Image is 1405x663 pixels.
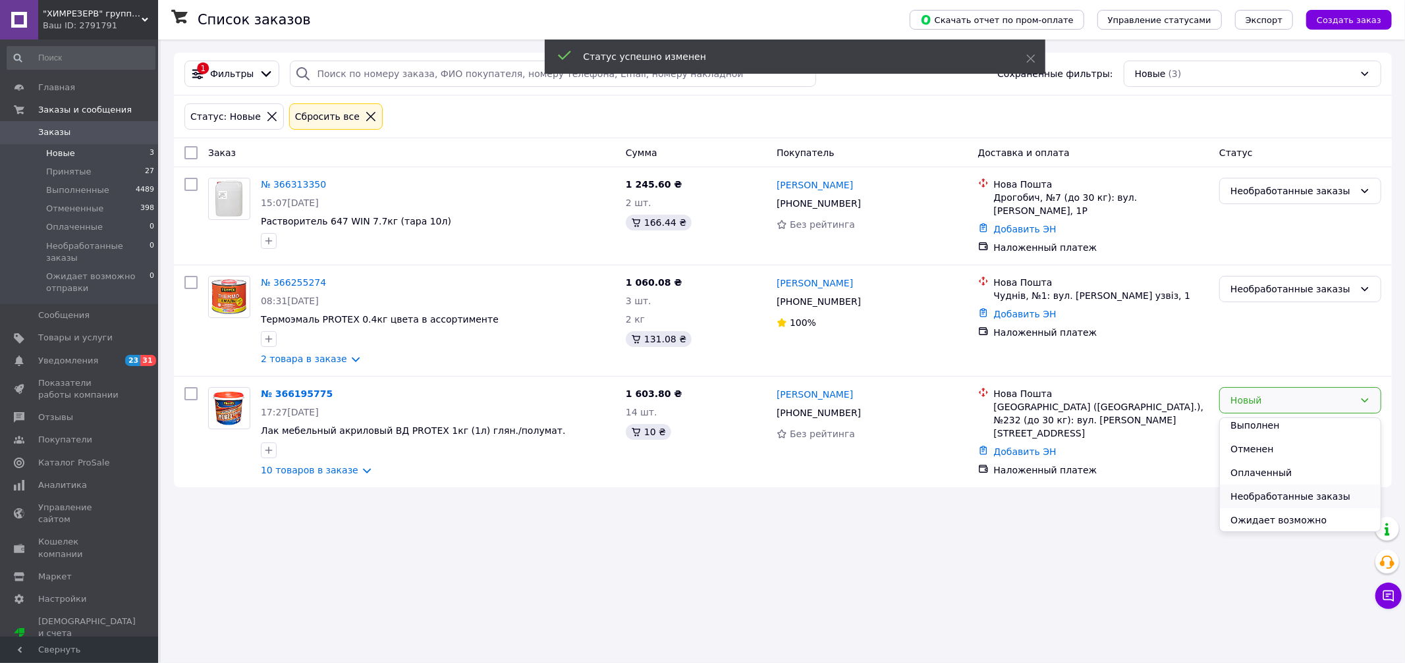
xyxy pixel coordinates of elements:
button: Скачать отчет по пром-оплате [910,10,1084,30]
span: Покупатель [777,147,835,158]
img: Фото товару [210,178,248,219]
li: Ожидает возможно отправки [1220,508,1381,545]
span: Заказ [208,147,236,158]
span: Отзывы [38,411,73,423]
div: [PHONE_NUMBER] [774,404,864,422]
span: Новые [1135,67,1166,80]
span: 0 [150,221,154,233]
input: Поиск [7,46,155,70]
button: Чат с покупателем [1375,583,1402,609]
a: № 366313350 [261,179,326,190]
span: 1 603.80 ₴ [626,388,682,399]
span: Отмененные [46,203,103,215]
span: 0 [150,240,154,264]
div: Необработанные заказы [1230,282,1354,296]
a: Фото товару [208,387,250,429]
span: Необработанные заказы [46,240,150,264]
span: 23 [125,355,140,366]
span: Кошелек компании [38,536,122,560]
span: Доставка и оплата [978,147,1070,158]
span: 3 шт. [626,296,651,306]
div: Статус успешно изменен [584,50,993,63]
li: Оплаченный [1220,461,1381,485]
div: Нова Пошта [994,387,1209,400]
a: 2 товара в заказе [261,354,347,364]
h1: Список заказов [198,12,311,28]
div: 10 ₴ [626,424,671,440]
span: Сообщения [38,309,90,321]
span: 398 [140,203,154,215]
a: [PERSON_NAME] [777,388,853,401]
span: Без рейтинга [790,429,855,439]
span: 0 [150,271,154,294]
span: Маркет [38,571,72,583]
div: Нова Пошта [994,178,1209,191]
span: Без рейтинга [790,219,855,230]
div: Нова Пошта [994,276,1209,289]
span: Покупатели [38,434,92,446]
span: Управление сайтом [38,502,122,525]
span: Выполненные [46,184,109,196]
span: 08:31[DATE] [261,296,319,306]
span: Показатели работы компании [38,377,122,401]
span: [DEMOGRAPHIC_DATA] и счета [38,616,136,652]
span: 2 кг [626,314,645,325]
span: Заказы и сообщения [38,104,132,116]
a: Добавить ЭН [994,309,1057,319]
div: Сбросить все [292,109,362,124]
a: Лак мебельный акриловый ВД PROTEX 1кг (1л) глян./полумат. [261,425,566,436]
span: Каталог ProSale [38,457,109,469]
div: [PHONE_NUMBER] [774,292,864,311]
button: Экспорт [1235,10,1293,30]
span: Сумма [626,147,657,158]
span: Скачать отчет по пром-оплате [920,14,1074,26]
button: Управление статусами [1097,10,1222,30]
li: Отменен [1220,437,1381,461]
span: Уведомления [38,355,98,367]
span: Фильтры [210,67,254,80]
span: 1 245.60 ₴ [626,179,682,190]
a: Создать заказ [1293,14,1392,24]
div: Наложенный платеж [994,464,1209,477]
span: 31 [140,355,155,366]
span: Главная [38,82,75,93]
span: 100% [790,317,816,328]
span: 17:27[DATE] [261,407,319,417]
span: Статус [1219,147,1253,158]
img: Фото товару [209,277,250,317]
span: Ожидает возможно отправки [46,271,150,294]
span: Создать заказ [1317,15,1381,25]
a: Растворитель 647 WIN 7.7кг (тара 10л) [261,216,451,226]
span: 27 [145,166,154,178]
a: Фото товару [208,276,250,318]
span: Заказы [38,126,70,138]
div: Новый [1230,393,1354,408]
img: Фото товару [209,388,250,429]
div: Наложенный платеж [994,241,1209,254]
div: Необработанные заказы [1230,184,1354,198]
a: Термоэмаль PROTEX 0.4кг цвета в ассортименте [261,314,499,325]
span: 14 шт. [626,407,657,417]
div: Наложенный платеж [994,326,1209,339]
a: Фото товару [208,178,250,220]
li: Необработанные заказы [1220,485,1381,508]
a: Добавить ЭН [994,224,1057,234]
span: Настройки [38,593,86,605]
div: Ваш ID: 2791791 [43,20,158,32]
span: 2 шт. [626,198,651,208]
span: Оплаченные [46,221,103,233]
a: Добавить ЭН [994,446,1057,457]
span: Экспорт [1246,15,1282,25]
a: [PERSON_NAME] [777,178,853,192]
span: 15:07[DATE] [261,198,319,208]
span: Принятые [46,166,92,178]
span: Товары и услуги [38,332,113,344]
div: [GEOGRAPHIC_DATA] ([GEOGRAPHIC_DATA].), №232 (до 30 кг): вул. [PERSON_NAME][STREET_ADDRESS] [994,400,1209,440]
button: Создать заказ [1306,10,1392,30]
div: 166.44 ₴ [626,215,692,230]
a: [PERSON_NAME] [777,277,853,290]
span: 4489 [136,184,154,196]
